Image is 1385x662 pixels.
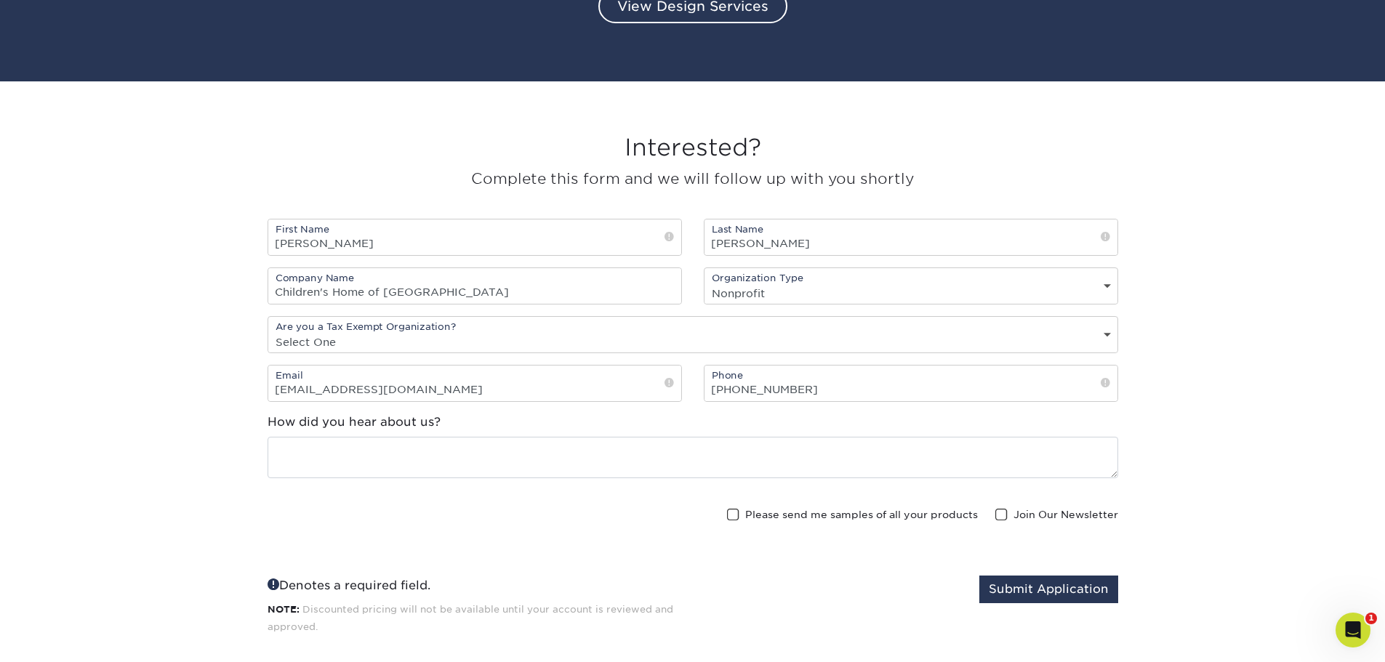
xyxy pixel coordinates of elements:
[268,134,1118,161] h3: Interested?
[979,576,1118,603] button: Submit Application
[268,604,300,615] strong: NOTE:
[268,604,673,632] span: Discounted pricing will not be available until your account is reviewed and approved.
[268,507,489,564] iframe: reCAPTCHA
[727,507,978,522] label: Please send me samples of all your products
[268,576,682,594] div: Denotes a required field.
[1336,613,1370,647] iframe: Intercom live chat
[268,168,1118,190] p: Complete this form and we will follow up with you shortly
[1365,613,1377,624] span: 1
[995,507,1118,522] label: Join Our Newsletter
[268,413,441,431] label: How did you hear about us?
